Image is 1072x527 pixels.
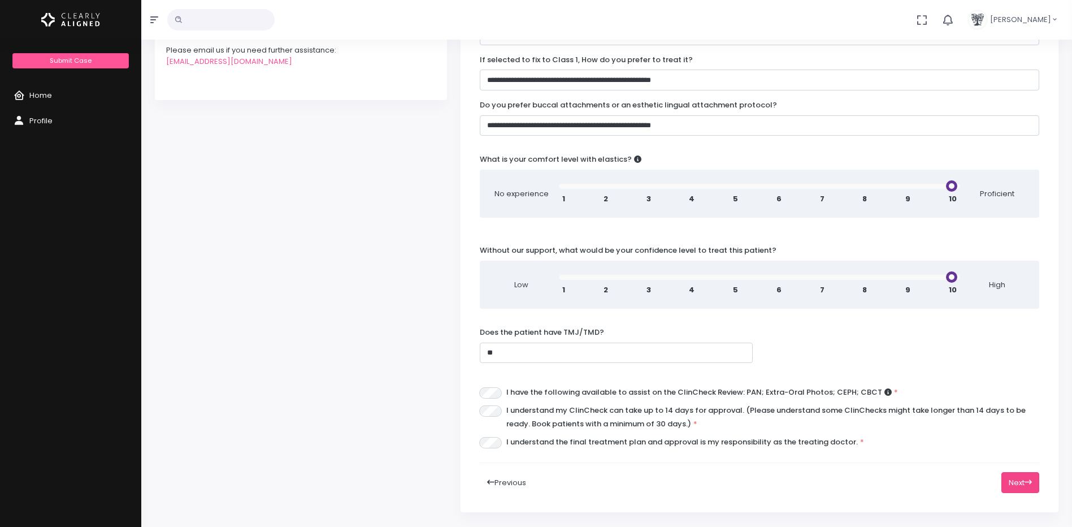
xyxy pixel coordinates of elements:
[862,193,867,205] span: 8
[990,14,1051,25] span: [PERSON_NAME]
[41,8,100,32] img: Logo Horizontal
[29,115,53,126] span: Profile
[820,284,824,296] span: 7
[776,193,782,205] span: 6
[12,53,128,68] a: Submit Case
[967,10,988,30] img: Header Avatar
[646,193,651,205] span: 3
[862,284,867,296] span: 8
[506,386,898,399] label: I have the following available to assist on the ClinCheck Review: PAN; Extra-Oral Photos; CEPH; CBCT
[506,435,864,449] label: I understand the final treatment plan and approval is my responsibility as the treating doctor.
[646,284,651,296] span: 3
[733,284,738,296] span: 5
[949,284,957,296] span: 10
[562,284,565,296] span: 1
[604,193,608,205] span: 2
[949,193,957,205] span: 10
[689,193,695,205] span: 4
[689,284,695,296] span: 4
[493,279,550,291] span: Low
[905,193,910,205] span: 9
[969,279,1026,291] span: High
[905,284,910,296] span: 9
[50,56,92,65] span: Submit Case
[480,245,776,256] label: Without our support, what would be your confidence level to treat this patient?
[166,56,292,67] a: [EMAIL_ADDRESS][DOMAIN_NAME]
[1001,472,1039,493] button: Next
[562,193,565,205] span: 1
[506,404,1039,431] label: I understand my ClinCheck can take up to 14 days for approval. (Please understand some ClinChecks...
[776,284,782,296] span: 6
[493,188,550,200] span: No experience
[969,188,1026,200] span: Proficient
[604,284,608,296] span: 2
[480,154,641,165] label: What is your comfort level with elastics?
[733,193,738,205] span: 5
[480,54,693,66] label: If selected to fix to Class 1, How do you prefer to treat it?
[166,45,436,56] div: Please email us if you need further assistance:
[480,472,533,493] button: Previous
[820,193,824,205] span: 7
[480,327,604,338] label: Does the patient have TMJ/TMD?
[29,90,52,101] span: Home
[480,100,777,111] label: Do you prefer buccal attachments or an esthetic lingual attachment protocol?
